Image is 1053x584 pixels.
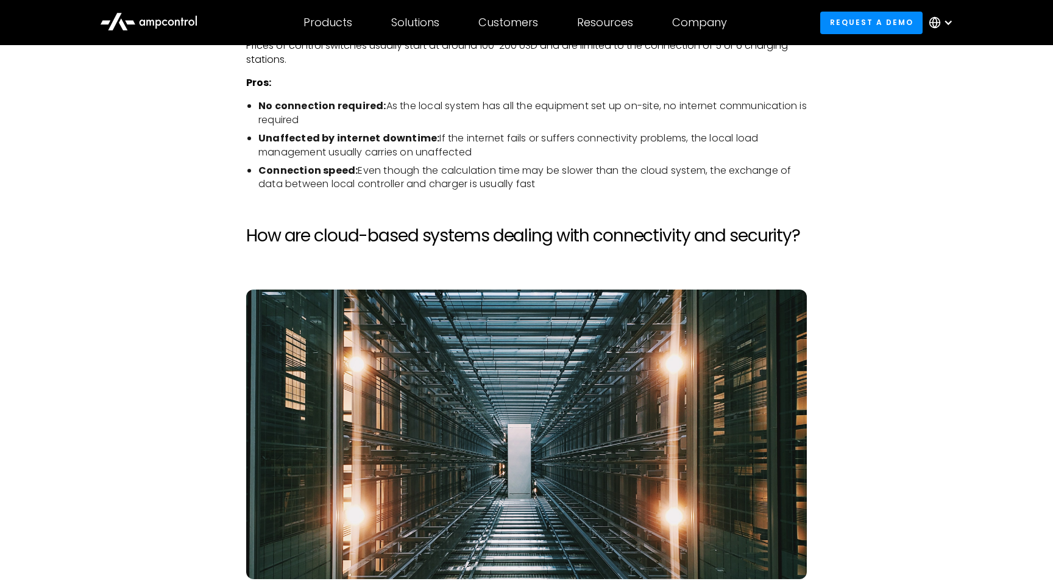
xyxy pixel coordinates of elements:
[258,99,807,127] li: As the local system has all the equipment set up on-site, no internet communication is required
[577,16,633,29] div: Resources
[672,16,727,29] div: Company
[258,164,807,191] li: Even though the calculation time may be slower than the cloud system, the exchange of data betwee...
[258,132,807,159] li: If the internet fails or suffers connectivity problems, the local load management usually carries...
[820,11,923,34] a: Request a demo
[246,39,807,66] p: Prices of control switches usually start at around 100-200 USD and are limited to the connection ...
[478,16,538,29] div: Customers
[303,16,352,29] div: Products
[246,290,807,579] img: A cloud server for electric vehicle charging
[258,131,439,145] strong: Unaffected by internet downtime:
[246,76,271,90] strong: Pros:
[391,16,439,29] div: Solutions
[246,226,807,246] h2: How are cloud-based systems dealing with connectivity and security?
[258,163,358,177] strong: Connection speed:
[258,99,386,113] strong: No connection required:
